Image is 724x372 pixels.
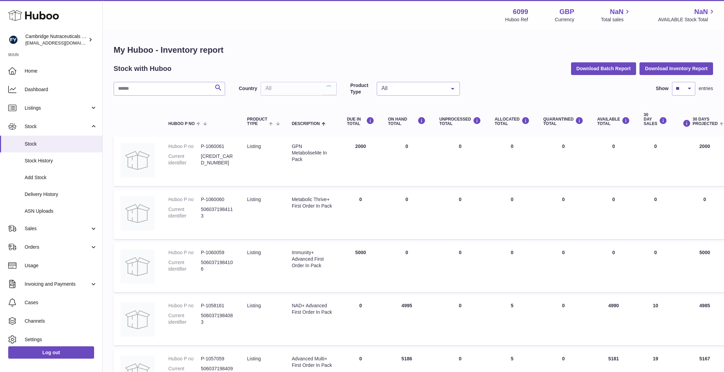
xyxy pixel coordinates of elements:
[340,136,381,186] td: 2000
[562,303,565,308] span: 0
[8,346,94,359] a: Log out
[381,243,432,292] td: 0
[562,197,565,202] span: 0
[488,136,536,186] td: 0
[350,82,373,95] label: Product Type
[25,281,90,287] span: Invoicing and Payments
[25,318,97,324] span: Channels
[610,7,623,16] span: NaN
[120,249,155,284] img: product image
[120,196,155,231] img: product image
[247,144,261,149] span: listing
[292,196,333,209] div: Metabolic Thrive+ First Order In Pack
[381,136,432,186] td: 0
[25,86,97,93] span: Dashboard
[292,356,333,369] div: Advanced Multi+ First Order In Pack
[597,117,630,126] div: AVAILABLE Total
[239,85,257,92] label: Country
[562,250,565,255] span: 0
[590,296,637,345] td: 4990
[381,296,432,345] td: 4995
[25,336,97,343] span: Settings
[513,7,528,16] strong: 6099
[637,189,674,239] td: 0
[25,105,90,111] span: Listings
[201,196,233,203] dd: P-1060060
[658,7,716,23] a: NaN AVAILABLE Stock Total
[201,143,233,150] dd: P-1060061
[247,356,261,361] span: listing
[639,62,713,75] button: Download Inventory Report
[495,117,530,126] div: ALLOCATED Total
[388,117,426,126] div: ON HAND Total
[656,85,669,92] label: Show
[201,206,233,219] dd: 5060371984113
[168,312,201,325] dt: Current identifier
[488,243,536,292] td: 0
[25,141,97,147] span: Stock
[25,158,97,164] span: Stock History
[247,303,261,308] span: listing
[168,153,201,166] dt: Current identifier
[562,144,565,149] span: 0
[168,122,195,126] span: Huboo P no
[380,85,446,92] span: All
[25,244,90,250] span: Orders
[601,7,631,23] a: NaN Total sales
[292,302,333,315] div: NAD+ Advanced First Order In Pack
[201,259,233,272] dd: 5060371984106
[693,117,717,126] span: 30 DAYS PROJECTED
[25,191,97,198] span: Delivery History
[488,189,536,239] td: 0
[114,64,171,73] h2: Stock with Huboo
[168,259,201,272] dt: Current identifier
[292,143,333,163] div: GPN MetaboliseMe In Pack
[8,35,18,45] img: huboo@camnutra.com
[694,7,708,16] span: NaN
[168,249,201,256] dt: Huboo P no
[559,7,574,16] strong: GBP
[168,302,201,309] dt: Huboo P no
[168,196,201,203] dt: Huboo P no
[114,45,713,55] h1: My Huboo - Inventory report
[381,189,432,239] td: 0
[168,356,201,362] dt: Huboo P no
[25,299,97,306] span: Cases
[590,136,637,186] td: 0
[644,113,667,126] div: 30 DAY SALES
[432,296,488,345] td: 0
[247,117,267,126] span: Product Type
[590,243,637,292] td: 0
[637,243,674,292] td: 0
[25,174,97,181] span: Add Stock
[347,117,374,126] div: DUE IN TOTAL
[699,85,713,92] span: entries
[340,296,381,345] td: 0
[637,296,674,345] td: 10
[120,143,155,177] img: product image
[247,250,261,255] span: listing
[25,225,90,232] span: Sales
[340,189,381,239] td: 0
[25,123,90,130] span: Stock
[601,16,631,23] span: Total sales
[571,62,636,75] button: Download Batch Report
[543,117,584,126] div: QUARANTINED Total
[25,40,101,46] span: [EMAIL_ADDRESS][DOMAIN_NAME]
[340,243,381,292] td: 5000
[201,356,233,362] dd: P-1057059
[25,68,97,74] span: Home
[292,249,333,269] div: Immunity+ Advanced First Order In Pack
[201,249,233,256] dd: P-1060059
[201,302,233,309] dd: P-1058161
[432,136,488,186] td: 0
[637,136,674,186] td: 0
[120,302,155,337] img: product image
[488,296,536,345] td: 5
[505,16,528,23] div: Huboo Ref
[25,208,97,214] span: ASN Uploads
[562,356,565,361] span: 0
[432,189,488,239] td: 0
[439,117,481,126] div: UNPROCESSED Total
[292,122,320,126] span: Description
